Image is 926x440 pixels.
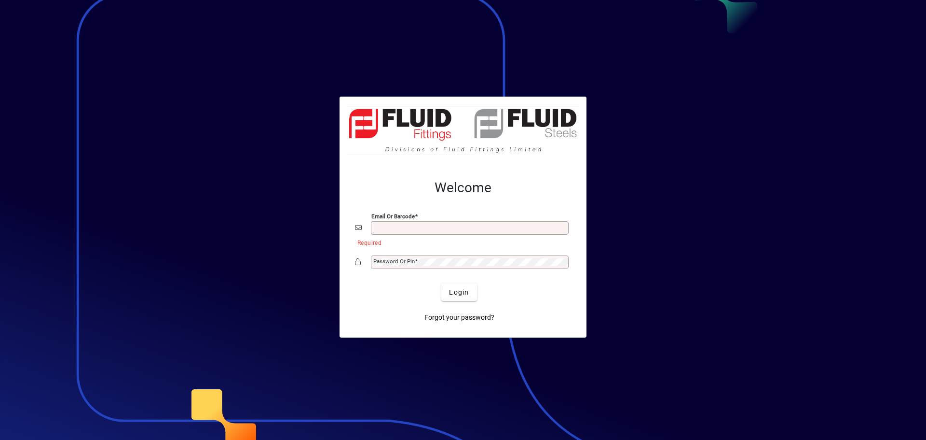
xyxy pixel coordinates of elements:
h2: Welcome [355,180,571,196]
a: Forgot your password? [421,309,498,326]
span: Forgot your password? [424,312,494,323]
button: Login [441,284,477,301]
mat-label: Password or Pin [373,258,415,265]
span: Login [449,287,469,298]
mat-error: Required [357,237,563,247]
mat-label: Email or Barcode [371,213,415,220]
